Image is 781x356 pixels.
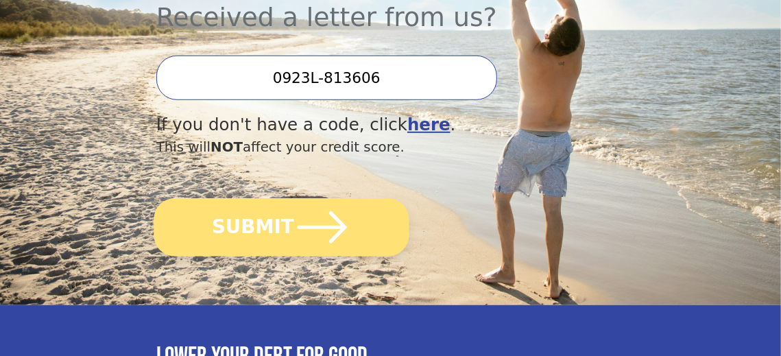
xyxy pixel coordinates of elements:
span: NOT [211,139,243,155]
div: This will affect your credit score. [156,137,555,158]
button: SUBMIT [154,198,409,257]
input: Enter your Offer Code: [156,56,497,100]
a: here [407,115,450,134]
div: If you don't have a code, click . [156,112,555,138]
